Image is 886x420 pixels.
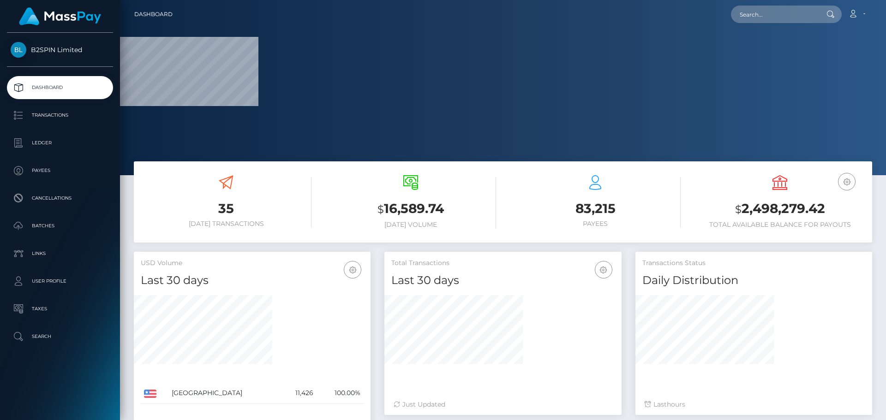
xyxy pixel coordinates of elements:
a: Dashboard [7,76,113,99]
td: 11,426 [281,383,317,404]
a: Payees [7,159,113,182]
h6: [DATE] Transactions [141,220,311,228]
p: User Profile [11,274,109,288]
img: B2SPIN Limited [11,42,26,58]
img: US.png [144,390,156,398]
h3: 16,589.74 [325,200,496,219]
h6: Total Available Balance for Payouts [694,221,865,229]
a: Links [7,242,113,265]
a: User Profile [7,270,113,293]
h3: 35 [141,200,311,218]
small: $ [735,203,742,216]
h5: Transactions Status [642,259,865,268]
h5: USD Volume [141,259,364,268]
p: Links [11,247,109,260]
td: [GEOGRAPHIC_DATA] [168,383,281,404]
a: Taxes [7,297,113,320]
p: Cancellations [11,191,109,205]
div: Just Updated [394,400,612,409]
p: Batches [11,219,109,233]
p: Search [11,330,109,343]
a: Dashboard [134,5,173,24]
td: 100.00% [317,383,364,404]
p: Taxes [11,302,109,316]
h6: [DATE] Volume [325,221,496,229]
a: Search [7,325,113,348]
input: Search... [731,6,818,23]
p: Payees [11,164,109,177]
div: Last hours [645,400,863,409]
h3: 2,498,279.42 [694,200,865,219]
small: $ [377,203,384,216]
a: Cancellations [7,187,113,210]
a: Ledger [7,131,113,154]
span: B2SPIN Limited [7,46,113,54]
p: Dashboard [11,81,109,95]
p: Transactions [11,108,109,122]
h4: Daily Distribution [642,272,865,289]
h5: Total Transactions [391,259,614,268]
h4: Last 30 days [391,272,614,289]
p: Ledger [11,136,109,150]
h4: Last 30 days [141,272,364,289]
h3: 83,215 [510,200,681,218]
img: MassPay Logo [19,7,101,25]
a: Transactions [7,104,113,127]
h6: Payees [510,220,681,228]
a: Batches [7,214,113,237]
